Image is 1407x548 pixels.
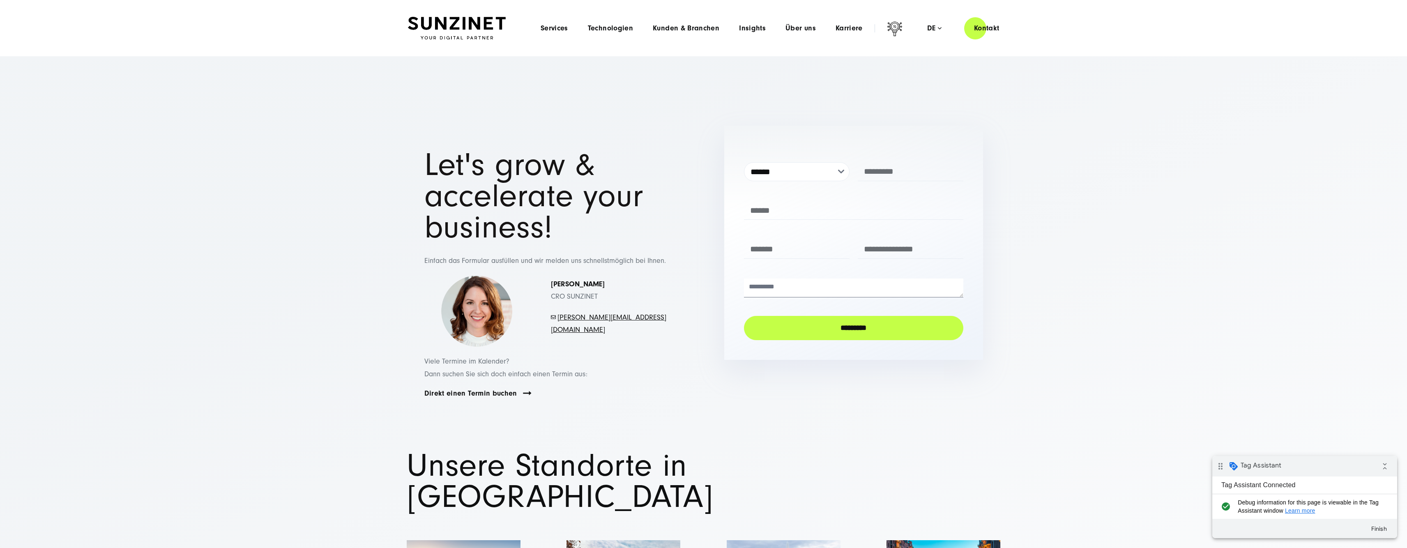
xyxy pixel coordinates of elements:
a: Kontakt [964,16,1009,40]
a: Insights [739,24,766,32]
a: Services [541,24,568,32]
a: Karriere [836,24,863,32]
div: de [927,24,942,32]
i: Collapse debug badge [164,2,181,18]
i: check_circle [7,42,20,59]
a: Kunden & Branchen [653,24,719,32]
a: Learn more [73,51,103,58]
a: Über uns [785,24,816,32]
strong: [PERSON_NAME] [551,280,605,288]
a: [PERSON_NAME][EMAIL_ADDRESS][DOMAIN_NAME] [551,313,666,334]
button: Finish [152,65,182,80]
h1: Unsere Standorte in [GEOGRAPHIC_DATA] [407,450,1000,513]
span: Tag Assistant [28,5,69,14]
span: Viele Termine im Kalender? Dann suchen Sie sich doch einfach einen Termin aus: [424,357,587,378]
span: Let's grow & accelerate your business! [424,147,643,246]
span: - [556,313,557,322]
img: SUNZINET Full Service Digital Agentur [408,17,506,40]
p: CRO SUNZINET [551,278,667,303]
a: Technologien [588,24,633,32]
a: Direkt einen Termin buchen [424,389,517,398]
img: Simona-kontakt-page-picture [441,276,513,348]
span: Debug information for this page is viewable in the Tag Assistant window [25,42,171,59]
span: Einfach das Formular ausfüllen und wir melden uns schnellstmöglich bei Ihnen. [424,256,666,265]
